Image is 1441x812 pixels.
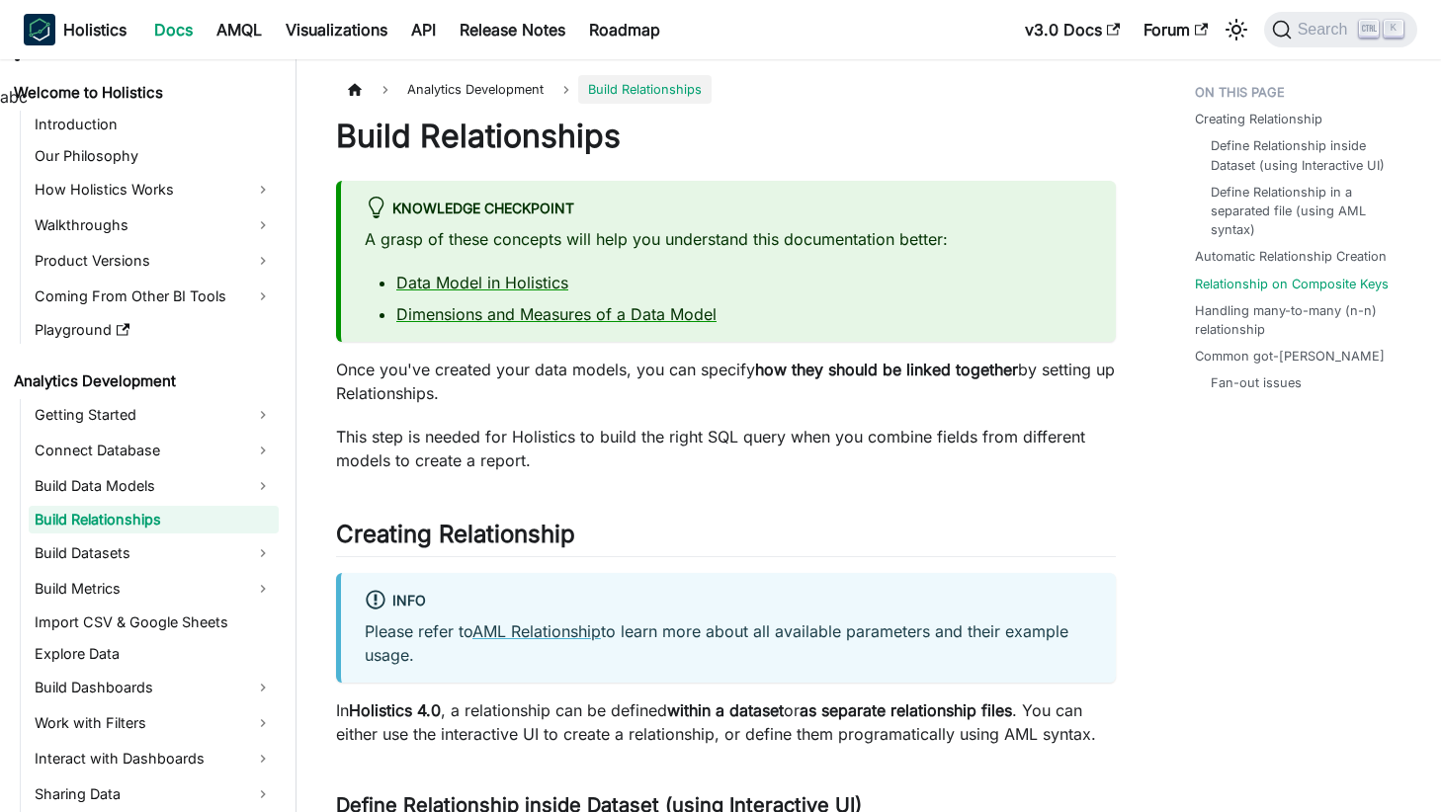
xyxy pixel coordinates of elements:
a: AML Relationship [472,621,601,641]
a: Docs [142,14,205,45]
p: Once you've created your data models, you can specify by setting up Relationships. [336,358,1116,405]
a: Work with Filters [29,707,279,739]
a: Connect Database [29,435,279,466]
a: Fan-out issues [1211,373,1302,392]
a: Dimensions and Measures of a Data Model [396,304,717,324]
a: Build Metrics [29,573,279,605]
a: Home page [336,75,374,104]
button: Switch between dark and light mode (currently light mode) [1221,14,1252,45]
a: Import CSV & Google Sheets [29,609,279,636]
a: Coming From Other BI Tools [29,281,279,312]
a: Data Model in Holistics [396,273,568,292]
p: Please refer to to learn more about all available parameters and their example usage. [365,619,1092,667]
a: How Holistics Works [29,174,279,205]
a: Release Notes [448,14,577,45]
span: Build Relationships [578,75,712,104]
a: Define Relationship inside Dataset (using Interactive UI) [1211,136,1402,174]
a: Sharing Data [29,778,279,810]
a: Handling many-to-many (n-n) relationship [1195,301,1410,339]
a: Build Dashboards [29,672,279,703]
strong: Holistics 4.0 [349,700,441,720]
a: Our Philosophy [29,142,279,170]
a: Define Relationship in a separated file (using AML syntax) [1211,183,1402,240]
a: Introduction [29,111,279,138]
a: Forum [1132,14,1220,45]
span: Search [1292,21,1360,39]
a: AMQL [205,14,274,45]
a: Build Relationships [29,506,279,533]
a: Welcome to Holistics [8,79,279,107]
div: Knowledge Checkpoint [365,197,1092,222]
a: Creating Relationship [1195,110,1322,128]
a: v3.0 Docs [1013,14,1132,45]
kbd: K [1384,20,1403,38]
b: Holistics [63,18,127,41]
a: Playground [29,316,279,344]
a: API [399,14,448,45]
a: Getting Started [29,399,279,431]
a: Roadmap [577,14,672,45]
a: Visualizations [274,14,399,45]
strong: within a dataset [667,700,784,720]
strong: how they should be linked together [755,360,1018,379]
a: Automatic Relationship Creation [1195,247,1387,266]
img: Holistics [24,14,55,45]
a: Walkthroughs [29,209,279,241]
a: Relationship on Composite Keys [1195,275,1389,293]
nav: Breadcrumbs [336,75,1116,104]
a: Explore Data [29,640,279,668]
strong: as separate relationship files [800,700,1012,720]
a: Product Versions [29,245,279,277]
a: HolisticsHolistics [24,14,127,45]
a: Analytics Development [8,367,279,395]
a: Interact with Dashboards [29,743,279,774]
a: Common got-[PERSON_NAME] [1195,347,1385,365]
h1: Build Relationships [336,117,1116,156]
button: Search (Ctrl+K) [1264,12,1417,47]
p: In , a relationship can be defined or . You can either use the interactive UI to create a relatio... [336,698,1116,746]
a: Build Data Models [29,470,279,502]
span: Analytics Development [397,75,553,104]
p: A grasp of these concepts will help you understand this documentation better: [365,227,1092,251]
p: This step is needed for Holistics to build the right SQL query when you combine fields from diffe... [336,425,1116,472]
a: Build Datasets [29,537,279,569]
div: info [365,589,1092,614]
h2: Creating Relationship [336,520,1116,557]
